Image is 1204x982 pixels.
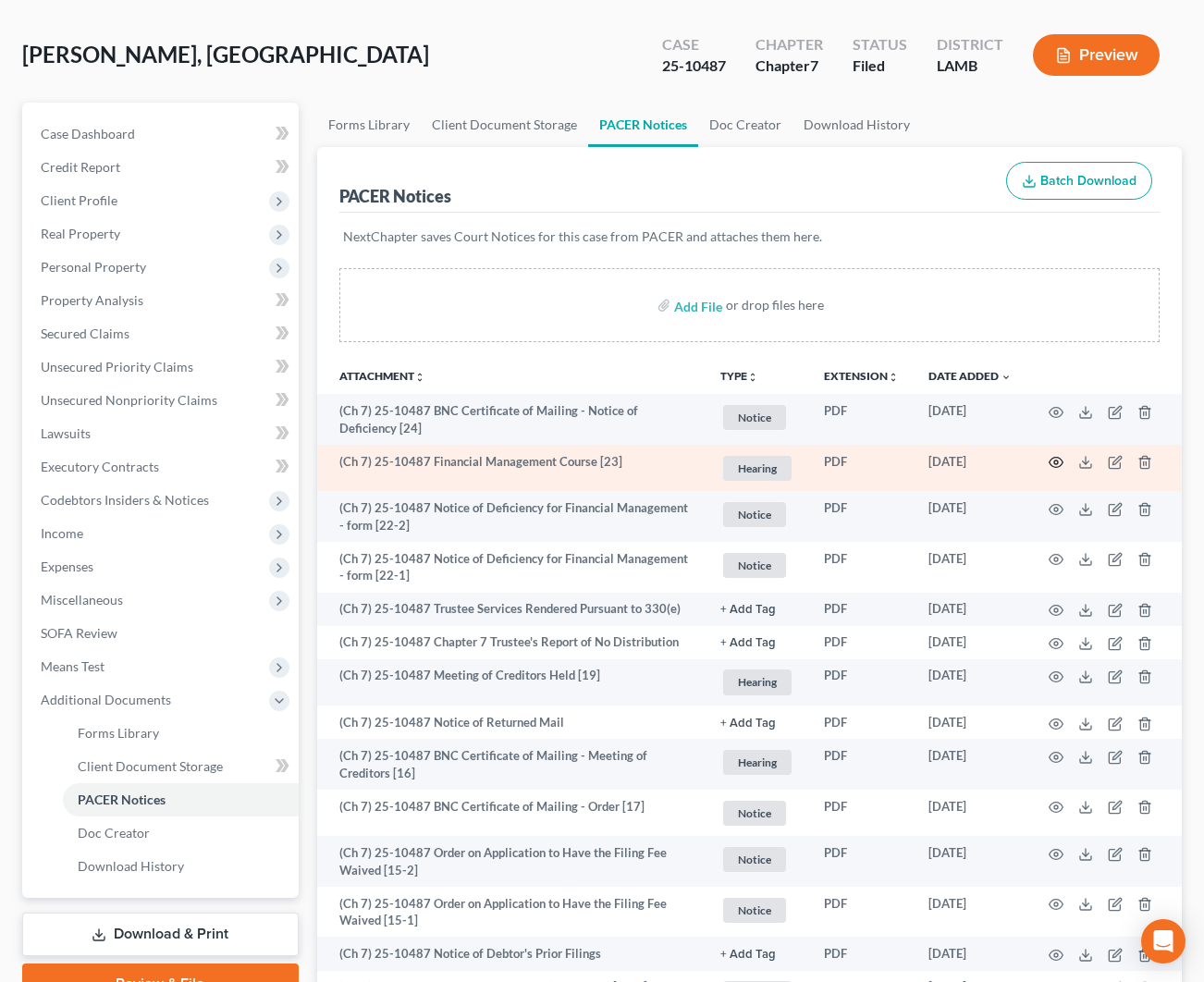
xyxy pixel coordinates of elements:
a: Lawsuits [26,417,299,450]
a: Forms Library [317,103,421,147]
a: Notice [720,550,794,581]
a: Doc Creator [63,816,299,850]
a: + Add Tag [720,633,794,651]
span: 7 [810,56,818,74]
td: (Ch 7) 25-10487 Order on Application to Have the Filing Fee Waived [15-2] [317,836,706,887]
a: Credit Report [26,151,299,184]
td: (Ch 7) 25-10487 Notice of Debtor's Prior Filings [317,937,706,970]
a: Notice [720,499,794,530]
a: Notice [720,798,794,829]
span: Notice [723,898,786,923]
div: Chapter [756,55,823,77]
td: PDF [809,706,914,739]
button: TYPEunfold_more [720,371,758,383]
td: PDF [809,739,914,790]
a: Date Added expand_more [928,369,1012,383]
span: Personal Property [41,259,146,275]
a: Unsecured Priority Claims [26,350,299,384]
span: Hearing [723,456,792,481]
td: (Ch 7) 25-10487 BNC Certificate of Mailing - Notice of Deficiency [24] [317,394,706,445]
span: [PERSON_NAME], [GEOGRAPHIC_DATA] [22,41,429,68]
td: [DATE] [914,937,1026,970]
a: Client Document Storage [63,750,299,783]
span: Lawsuits [41,425,91,441]
span: Income [41,525,83,541]
span: Unsecured Nonpriority Claims [41,392,217,408]
a: Case Dashboard [26,117,299,151]
td: [DATE] [914,739,1026,790]
span: Miscellaneous [41,592,123,608]
td: [DATE] [914,542,1026,593]
div: District [937,34,1003,55]
span: Notice [723,405,786,430]
button: + Add Tag [720,949,776,961]
div: Chapter [756,34,823,55]
a: Download History [792,103,921,147]
a: Hearing [720,747,794,778]
a: + Add Tag [720,945,794,963]
a: Forms Library [63,717,299,750]
div: LAMB [937,55,1003,77]
div: 25-10487 [662,55,726,77]
td: PDF [809,659,914,706]
a: SOFA Review [26,617,299,650]
span: Download History [78,858,184,874]
span: Property Analysis [41,292,143,308]
td: [DATE] [914,706,1026,739]
div: Status [853,34,907,55]
td: (Ch 7) 25-10487 Meeting of Creditors Held [19] [317,659,706,706]
button: + Add Tag [720,718,776,730]
td: [DATE] [914,836,1026,887]
span: Doc Creator [78,825,150,841]
button: + Add Tag [720,637,776,649]
span: Notice [723,847,786,872]
div: Filed [853,55,907,77]
i: unfold_more [888,372,899,383]
span: Unsecured Priority Claims [41,359,193,374]
i: unfold_more [747,372,758,383]
div: PACER Notices [339,185,451,207]
a: Property Analysis [26,284,299,317]
a: + Add Tag [720,600,794,618]
button: + Add Tag [720,604,776,616]
span: Secured Claims [41,325,129,341]
div: Case [662,34,726,55]
div: Open Intercom Messenger [1141,919,1186,964]
td: (Ch 7) 25-10487 Notice of Deficiency for Financial Management - form [22-1] [317,542,706,593]
i: expand_more [1001,372,1012,383]
span: Client Profile [41,192,117,208]
a: Attachmentunfold_more [339,369,425,383]
td: (Ch 7) 25-10487 BNC Certificate of Mailing - Meeting of Creditors [16] [317,739,706,790]
a: Download & Print [22,913,299,956]
td: [DATE] [914,445,1026,492]
button: Preview [1033,34,1160,76]
span: Real Property [41,226,120,241]
td: PDF [809,790,914,837]
span: Notice [723,502,786,527]
td: PDF [809,887,914,938]
td: (Ch 7) 25-10487 Chapter 7 Trustee's Report of No Distribution [317,626,706,659]
span: Codebtors Insiders & Notices [41,492,209,508]
a: Extensionunfold_more [824,369,899,383]
a: Notice [720,844,794,875]
a: PACER Notices [588,103,698,147]
a: + Add Tag [720,714,794,731]
span: Expenses [41,559,93,574]
a: Executory Contracts [26,450,299,484]
td: PDF [809,626,914,659]
td: [DATE] [914,394,1026,445]
a: Doc Creator [698,103,792,147]
td: PDF [809,937,914,970]
td: [DATE] [914,626,1026,659]
td: (Ch 7) 25-10487 Financial Management Course [23] [317,445,706,492]
span: Hearing [723,750,792,775]
td: PDF [809,491,914,542]
td: PDF [809,836,914,887]
a: Notice [720,895,794,926]
a: PACER Notices [63,783,299,816]
a: Client Document Storage [421,103,588,147]
td: (Ch 7) 25-10487 Notice of Deficiency for Financial Management - form [22-2] [317,491,706,542]
td: (Ch 7) 25-10487 Notice of Returned Mail [317,706,706,739]
span: Client Document Storage [78,758,223,774]
div: or drop files here [726,296,824,314]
